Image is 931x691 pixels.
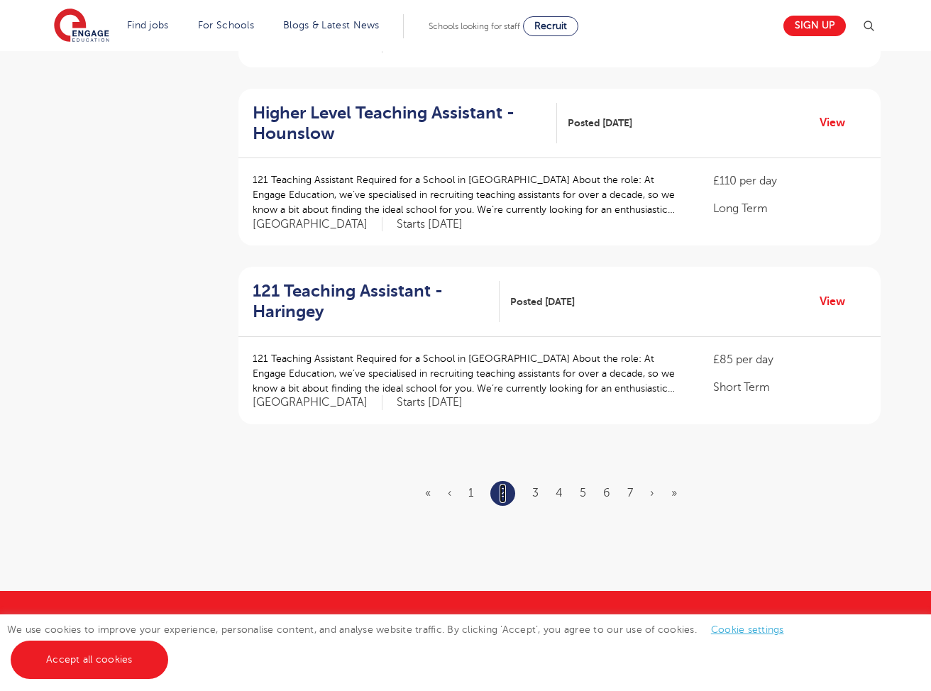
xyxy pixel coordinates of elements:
span: Recruit [534,21,567,31]
a: Accept all cookies [11,641,168,679]
a: Blogs & Latest News [283,20,380,31]
a: 2 [500,484,506,502]
a: 3 [532,487,539,499]
a: First [425,487,431,499]
a: 7 [627,487,633,499]
a: 121 Teaching Assistant - Haringey [253,281,500,322]
a: View [820,114,856,132]
a: Recruit [523,16,578,36]
a: Find jobs [127,20,169,31]
a: Sign up [783,16,846,36]
a: Cookie settings [711,624,784,635]
p: Starts [DATE] [397,395,463,410]
span: Posted [DATE] [568,116,632,131]
h2: Higher Level Teaching Assistant - Hounslow [253,103,546,144]
p: £110 per day [713,172,866,189]
a: Last [671,487,677,499]
p: Long Term [713,200,866,217]
a: 6 [603,487,610,499]
a: For Schools [198,20,254,31]
img: Engage Education [54,9,109,44]
a: 4 [556,487,563,499]
h2: 121 Teaching Assistant - Haringey [253,281,488,322]
a: View [820,292,856,311]
a: Higher Level Teaching Assistant - Hounslow [253,103,557,144]
a: 1 [468,487,473,499]
a: Next [650,487,654,499]
a: Previous [448,487,451,499]
p: 121 Teaching Assistant Required for a School in [GEOGRAPHIC_DATA] About the role: At Engage Educa... [253,351,685,396]
span: [GEOGRAPHIC_DATA] [253,395,382,410]
span: We use cookies to improve your experience, personalise content, and analyse website traffic. By c... [7,624,798,665]
p: Starts [DATE] [397,217,463,232]
p: Short Term [713,379,866,396]
span: Posted [DATE] [510,294,575,309]
span: Schools looking for staff [429,21,520,31]
a: 5 [580,487,586,499]
p: 121 Teaching Assistant Required for a School in [GEOGRAPHIC_DATA] About the role: At Engage Educa... [253,172,685,217]
span: [GEOGRAPHIC_DATA] [253,217,382,232]
p: £85 per day [713,351,866,368]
